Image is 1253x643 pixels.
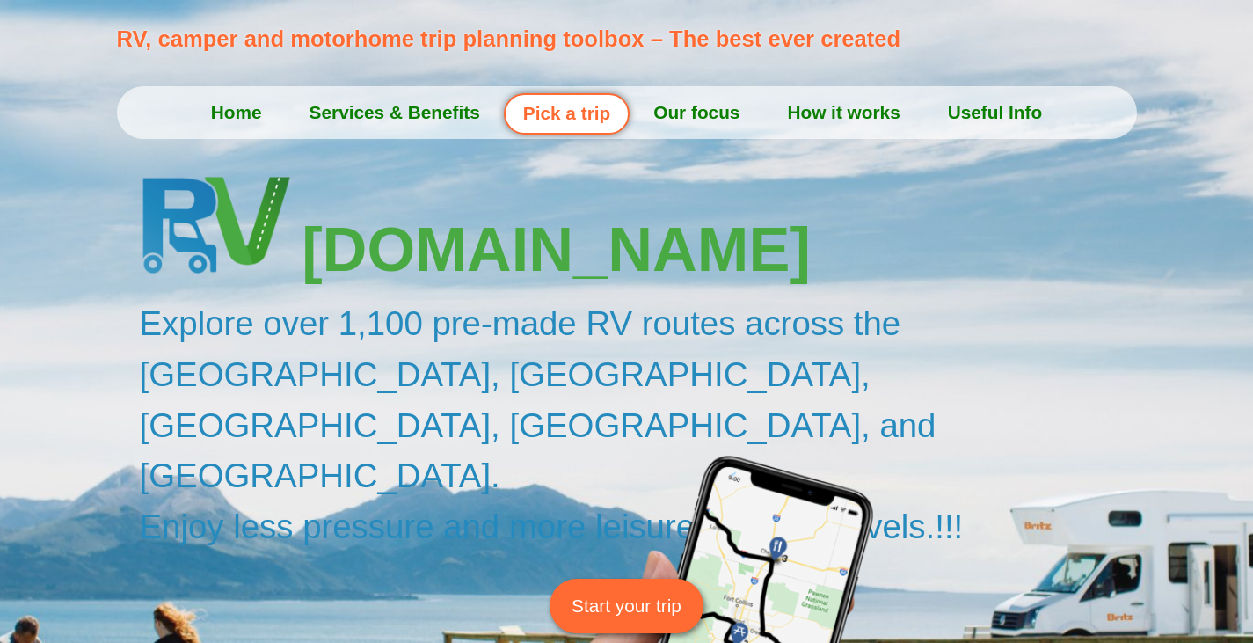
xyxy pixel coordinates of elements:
[117,91,1137,135] nav: Menu
[117,22,1147,55] p: RV, camper and motorhome trip planning toolbox – The best ever created
[630,91,763,135] a: Our focus
[140,298,1146,552] h2: Explore over 1,100 pre-made RV routes across the [GEOGRAPHIC_DATA], [GEOGRAPHIC_DATA], [GEOGRAPHI...
[924,91,1066,135] a: Useful Info
[572,592,681,619] span: Start your trip
[763,91,923,135] a: How it works
[550,579,703,632] a: Start your trip
[302,219,1145,281] h3: [DOMAIN_NAME]
[286,91,504,135] a: Services & Benefits
[504,93,630,135] a: Pick a trip
[187,91,286,135] a: Home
